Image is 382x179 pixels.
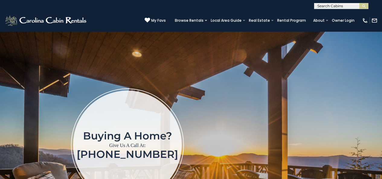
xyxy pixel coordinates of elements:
img: phone-regular-white.png [362,18,368,24]
a: Rental Program [274,16,309,25]
a: [PHONE_NUMBER] [77,148,178,161]
p: Give Us A Call At: [77,141,178,150]
a: Local Area Guide [208,16,245,25]
a: Browse Rentals [172,16,207,25]
a: About [310,16,328,25]
span: My Favs [151,18,166,23]
a: Real Estate [246,16,273,25]
a: Owner Login [329,16,358,25]
a: My Favs [145,18,166,24]
img: White-1-2.png [5,14,88,27]
h1: Buying a home? [77,130,178,141]
img: mail-regular-white.png [371,18,377,24]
